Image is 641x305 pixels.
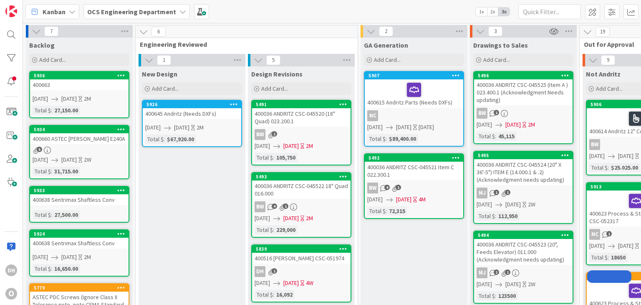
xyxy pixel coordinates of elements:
span: 1 [157,55,171,65]
div: Total $ [589,253,608,262]
div: 5494400036 ANDRITZ CSC-045523 (20", Feeds Elevator) 011.000 (Acknowledgment needs updating) [474,231,573,265]
div: BW [252,129,351,140]
div: 5926400645 Andritz (Needs DXFs) [143,101,241,119]
div: 5907 [365,72,463,79]
div: 2M [306,214,313,223]
div: 5493400036 ANDRITZ CSC-045522 18" Quad 016.000 [252,173,351,199]
div: 123500 [496,291,518,300]
div: MJ [477,188,487,198]
span: [DATE] [618,241,633,250]
span: 5 [266,55,280,65]
div: 5926 [146,102,241,107]
a: 5495400036 ANDRITZ CSC-045524 (20" X 36'-5") ITEM E (14.000.1 & .2) (Acknowledgment needs updatin... [473,151,573,224]
div: 5936 [34,73,129,79]
b: OCS Engineering Department [87,8,176,16]
span: : [495,132,496,141]
div: 31,715.00 [52,167,80,176]
div: 400036 ANDRITZ CSC-045520 (18" Quad) 023.200.1 [252,108,351,127]
span: : [495,211,496,221]
div: 5779 [30,284,129,292]
span: : [51,167,52,176]
div: BW [477,108,487,119]
span: [DATE] [589,241,605,250]
a: 5494400036 ANDRITZ CSC-045523 (20", Feeds Elevator) 011.000 (Acknowledgment needs updating)MJ[DAT... [473,231,573,304]
div: 5924 [30,230,129,238]
span: [DATE] [367,195,383,204]
span: [DATE] [283,214,299,223]
span: : [164,135,165,144]
a: 5926400645 Andritz (Needs DXFs)[DATE][DATE]2MTotal $:$67,920.00 [142,100,242,147]
span: 3 [488,26,502,36]
div: 5933 [30,187,129,194]
div: 400036 ANDRITZ CSC-045525 (Item A ) 023.400.1 (Acknowledgment Needs updating) [474,79,573,105]
div: 2M [84,253,91,262]
div: 400645 Andritz (Needs DXFs) [143,108,241,119]
div: MJ [474,267,573,278]
div: 400638 Sentrimax Shaftless Conv [30,238,129,249]
span: : [51,210,52,219]
span: [DATE] [33,253,48,262]
span: [DATE] [174,123,189,132]
span: Engineering Reviewed [140,40,347,48]
span: Add Card... [483,56,510,64]
span: Not Andritz [586,70,621,78]
span: GA Generation [364,41,408,49]
a: 5496400036 ANDRITZ CSC-045525 (Item A ) 023.400.1 (Acknowledgment Needs updating)BW[DATE][DATE]2M... [473,71,573,144]
div: NC [365,110,463,121]
div: 72,315 [387,206,407,216]
div: NC [589,229,600,240]
div: 5779 [34,285,129,291]
div: $89,400.00 [387,134,418,143]
div: Total $ [33,264,51,273]
div: 45,115 [496,132,517,141]
span: 19 [596,27,610,37]
span: [DATE] [283,142,299,150]
div: 27,150.00 [52,106,80,115]
div: Total $ [367,134,386,143]
span: 1x [476,8,487,16]
div: O [5,288,17,300]
div: Total $ [255,153,273,162]
div: Total $ [255,225,273,234]
span: 3x [498,8,510,16]
div: 5936400663 [30,72,129,90]
span: 1 [283,203,288,209]
div: 229,000 [274,225,298,234]
span: [DATE] [396,195,411,204]
input: Quick Filter... [518,4,581,19]
div: Total $ [145,135,164,144]
span: Backlog [29,41,55,49]
span: 1 [272,131,277,137]
span: [DATE] [505,200,521,209]
span: [DATE] [589,152,605,160]
span: Drawings to Sales [473,41,528,49]
div: BW [252,201,351,212]
div: 400036 ANDRITZ CSC-045524 (20" X 36'-5") ITEM E (14.000.1 & .2) (Acknowledgment needs updating) [474,159,573,185]
span: : [495,291,496,300]
span: : [608,163,609,172]
div: Total $ [477,211,495,221]
div: NC [367,110,378,121]
span: : [386,134,387,143]
div: 400638 Sentrimax Shaftless Conv [30,194,129,205]
div: 400615 Andritz Parts (Needs DXFs) [365,79,463,108]
span: : [273,290,274,299]
span: [DATE] [145,123,161,132]
div: 5493 [256,174,351,180]
a: 5933400638 Sentrimax Shaftless ConvTotal $:27,500.00 [29,186,129,223]
span: 4 [272,203,277,209]
div: Total $ [477,132,495,141]
span: [DATE] [477,120,492,129]
span: Add Card... [39,56,66,64]
div: 5839 [256,246,351,252]
div: [DATE] [419,123,434,132]
span: 1 [505,190,510,195]
div: Total $ [33,210,51,219]
span: : [386,206,387,216]
span: Kanban [43,7,66,17]
div: 5934 [30,126,129,133]
div: 5492 [368,155,463,161]
div: DH [252,266,351,277]
div: 2W [84,155,91,164]
span: [DATE] [61,94,77,103]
